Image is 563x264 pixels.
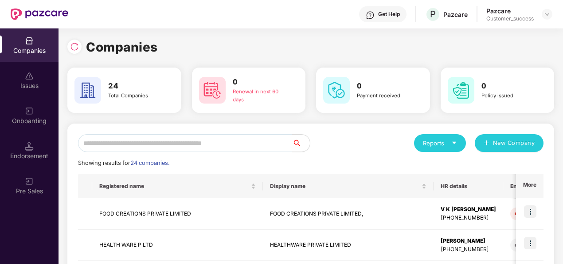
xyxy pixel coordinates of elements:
h3: 0 [481,80,536,92]
td: HEALTHWARE PRIVATE LIMITED [263,230,434,261]
td: HEALTH WARE P LTD [92,230,263,261]
div: Get Help [378,11,400,18]
img: svg+xml;base64,PHN2ZyBpZD0iRHJvcGRvd24tMzJ4MzIiIHhtbG5zPSJodHRwOi8vd3d3LnczLm9yZy8yMDAwL3N2ZyIgd2... [543,11,551,18]
button: search [292,134,310,152]
img: icon [524,205,536,218]
span: Display name [270,183,420,190]
img: svg+xml;base64,PHN2ZyBpZD0iSGVscC0zMngzMiIgeG1sbnM9Imh0dHA6Ly93d3cudzMub3JnLzIwMDAvc3ZnIiB3aWR0aD... [366,11,375,20]
div: Policy issued [481,92,536,100]
div: Total Companies [108,92,163,100]
th: More [516,174,543,198]
h3: 0 [357,80,412,92]
span: search [292,140,310,147]
button: plusNew Company [475,134,543,152]
div: [PHONE_NUMBER] [441,214,496,222]
img: svg+xml;base64,PHN2ZyB3aWR0aD0iMjAiIGhlaWdodD0iMjAiIHZpZXdCb3g9IjAgMCAyMCAyMCIgZmlsbD0ibm9uZSIgeG... [25,107,34,116]
img: svg+xml;base64,PHN2ZyB4bWxucz0iaHR0cDovL3d3dy53My5vcmcvMjAwMC9zdmciIHdpZHRoPSI2MCIgaGVpZ2h0PSI2MC... [448,77,474,104]
img: New Pazcare Logo [11,8,68,20]
img: svg+xml;base64,PHN2ZyB3aWR0aD0iMjAiIGhlaWdodD0iMjAiIHZpZXdCb3g9IjAgMCAyMCAyMCIgZmlsbD0ibm9uZSIgeG... [25,177,34,186]
span: Endorsements [510,183,561,190]
h3: 24 [108,80,163,92]
img: svg+xml;base64,PHN2ZyBpZD0iUmVsb2FkLTMyeDMyIiB4bWxucz0iaHR0cDovL3d3dy53My5vcmcvMjAwMC9zdmciIHdpZH... [70,42,79,51]
span: Registered name [99,183,249,190]
h1: Companies [86,37,158,57]
img: svg+xml;base64,PHN2ZyB4bWxucz0iaHR0cDovL3d3dy53My5vcmcvMjAwMC9zdmciIHdpZHRoPSI2MCIgaGVpZ2h0PSI2MC... [199,77,226,104]
img: svg+xml;base64,PHN2ZyB4bWxucz0iaHR0cDovL3d3dy53My5vcmcvMjAwMC9zdmciIHdpZHRoPSI2MCIgaGVpZ2h0PSI2MC... [74,77,101,104]
span: New Company [493,139,535,148]
img: icon [524,237,536,249]
span: P [430,9,436,20]
h3: 0 [233,76,288,88]
div: Customer_success [486,15,534,22]
div: Reports [423,139,457,148]
div: [PHONE_NUMBER] [441,245,496,254]
div: Pazcare [486,7,534,15]
span: caret-down [451,140,457,146]
td: FOOD CREATIONS PRIVATE LIMITED [92,198,263,230]
div: Pazcare [443,10,468,19]
div: Payment received [357,92,412,100]
img: svg+xml;base64,PHN2ZyB3aWR0aD0iMTQuNSIgaGVpZ2h0PSIxNC41IiB2aWV3Qm94PSIwIDAgMTYgMTYiIGZpbGw9Im5vbm... [25,142,34,151]
span: 24 companies. [130,160,169,166]
th: HR details [434,174,503,198]
th: Display name [263,174,434,198]
div: [PERSON_NAME] [441,237,496,245]
div: Renewal in next 60 days [233,88,288,104]
img: svg+xml;base64,PHN2ZyBpZD0iSXNzdWVzX2Rpc2FibGVkIiB4bWxucz0iaHR0cDovL3d3dy53My5vcmcvMjAwMC9zdmciIH... [25,72,34,80]
th: Registered name [92,174,263,198]
img: svg+xml;base64,PHN2ZyB4bWxucz0iaHR0cDovL3d3dy53My5vcmcvMjAwMC9zdmciIHdpZHRoPSI2MCIgaGVpZ2h0PSI2MC... [323,77,350,104]
div: V K [PERSON_NAME] [441,205,496,214]
span: plus [484,140,489,147]
td: FOOD CREATIONS PRIVATE LIMITED, [263,198,434,230]
span: Showing results for [78,160,169,166]
img: svg+xml;base64,PHN2ZyBpZD0iQ29tcGFuaWVzIiB4bWxucz0iaHR0cDovL3d3dy53My5vcmcvMjAwMC9zdmciIHdpZHRoPS... [25,36,34,45]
